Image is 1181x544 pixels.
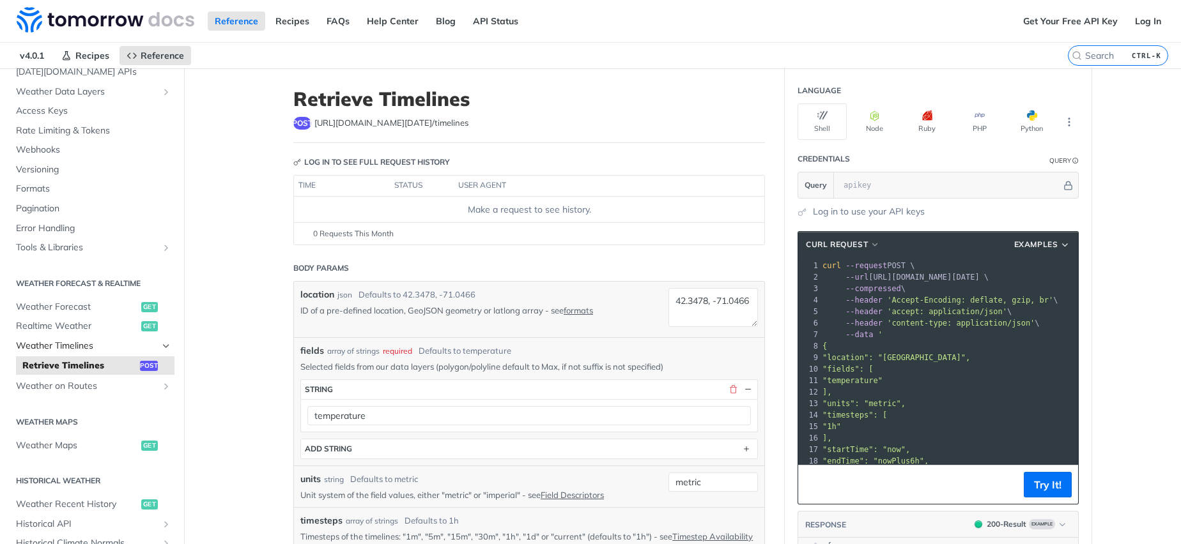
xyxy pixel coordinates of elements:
[845,273,868,282] span: --url
[16,105,171,117] span: Access Keys
[161,341,171,351] button: Hide subpages for Weather Timelines
[299,203,759,216] div: Make a request to see history.
[293,156,450,168] div: Log in to see full request history
[798,172,834,198] button: Query
[16,356,174,375] a: Retrieve Timelinespost
[337,289,352,301] div: json
[822,319,1040,328] span: \
[300,361,758,372] p: Selected fields from our data layers (polygon/polyline default to Max, if not suffix is not speci...
[668,288,758,327] textarea: 42.3478, -71.0466
[10,298,174,317] a: Weather Forecastget
[1063,116,1075,128] svg: More ellipsis
[10,102,174,121] a: Access Keys
[798,455,820,467] div: 18
[120,46,191,65] a: Reference
[805,475,822,494] button: Copy to clipboard
[16,86,158,98] span: Weather Data Layers
[845,296,883,305] span: --header
[887,307,1007,316] span: 'accept: application/json'
[313,228,394,239] span: 0 Requests This Month
[466,11,525,31] a: API Status
[301,380,757,399] button: string
[300,305,649,316] p: ID of a pre-defined location, GeoJSON geometry or latlong array - see
[902,103,952,140] button: Ruby
[955,103,1004,140] button: PHP
[798,386,820,398] div: 12
[798,363,820,375] div: 10
[300,472,321,486] label: units
[141,499,158,510] span: get
[13,46,51,65] span: v4.0.1
[798,85,841,96] div: Language
[822,376,883,385] span: "temperature"
[16,222,171,235] span: Error Handling
[798,375,820,386] div: 11
[293,117,311,130] span: post
[16,518,158,531] span: Historical API
[141,321,158,331] span: get
[1010,238,1075,251] button: Examples
[798,153,850,165] div: Credentials
[54,46,116,65] a: Recipes
[845,330,873,339] span: --data
[419,345,511,358] div: Defaults to temperature
[541,490,604,500] a: Field Descriptors
[1014,239,1058,250] span: Examples
[10,317,174,336] a: Realtime Weatherget
[806,239,868,250] span: cURL Request
[1128,11,1168,31] a: Log In
[293,87,765,110] h1: Retrieve Timelines
[1060,112,1079,132] button: More Languages
[564,305,593,315] a: formats
[822,434,831,442] span: ],
[822,457,929,465] span: "endTime": "nowPlus6h",
[10,238,174,257] a: Tools & LibrariesShow subpages for Tools & Libraries
[10,278,174,289] h2: Weather Forecast & realtime
[822,284,906,293] span: \
[727,384,739,395] button: Delete
[850,103,899,140] button: Node
[1049,156,1079,165] div: QueryInformation
[301,439,757,458] button: ADD string
[1016,11,1125,31] a: Get Your Free API Key
[350,473,418,486] div: Defaults to metric
[1072,50,1082,61] svg: Search
[300,489,649,501] p: Unit system of the field values, either "metric" or "imperial" - see
[268,11,316,31] a: Recipes
[801,238,884,251] button: cURL Request
[798,271,820,283] div: 2
[16,241,158,254] span: Tools & Libraries
[16,498,138,511] span: Weather Recent History
[161,519,171,529] button: Show subpages for Historical API
[822,273,989,282] span: [URL][DOMAIN_NAME][DATE] \
[16,301,138,314] span: Weather Forecast
[293,262,349,274] div: Body Params
[10,219,174,238] a: Error Handling
[10,515,174,534] a: Historical APIShow subpages for Historical API
[360,11,426,31] a: Help Center
[822,261,841,270] span: curl
[975,520,982,528] span: 200
[845,261,887,270] span: --request
[1129,49,1164,62] kbd: CTRL-K
[742,384,753,395] button: Hide
[346,515,398,527] div: array of strings
[845,319,883,328] span: --header
[429,11,463,31] a: Blog
[822,411,887,419] span: "timesteps": [
[10,160,174,179] a: Versioning
[1007,103,1056,140] button: Python
[16,439,138,452] span: Weather Maps
[987,518,1026,530] div: 200 - Result
[16,202,171,215] span: Pagination
[75,50,109,61] span: Recipes
[16,144,171,156] span: Webhooks
[1024,472,1072,497] button: Try It!
[10,377,174,396] a: Weather on RoutesShow subpages for Weather on Routes
[887,319,1035,328] span: 'content-type: application/json'
[10,199,174,218] a: Pagination
[305,444,352,453] div: ADD string
[822,422,841,431] span: "1h"
[140,361,158,371] span: post
[672,531,753,541] a: Timestep Availability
